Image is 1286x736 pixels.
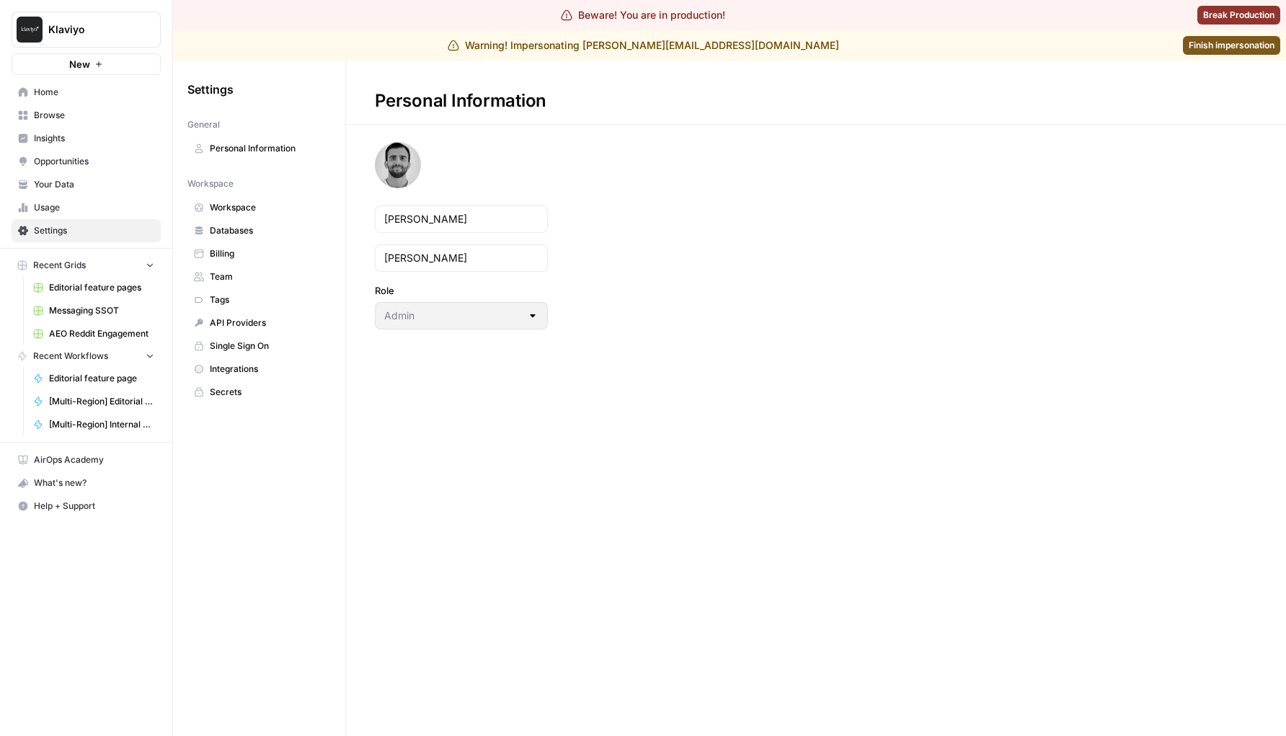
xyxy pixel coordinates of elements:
a: Integrations [187,358,331,381]
a: AirOps Academy [12,448,161,471]
span: [Multi-Region] Editorial feature page [49,395,154,408]
a: Editorial feature pages [27,276,161,299]
span: Settings [34,224,154,237]
span: Messaging SSOT [49,304,154,317]
a: Secrets [187,381,331,404]
span: Editorial feature page [49,372,154,385]
a: AEO Reddit Engagement [27,322,161,345]
img: avatar [375,142,421,188]
a: Tags [187,288,331,311]
span: Settings [187,81,234,98]
span: AEO Reddit Engagement [49,327,154,340]
span: Finish impersonation [1189,39,1274,52]
span: Insights [34,132,154,145]
a: [Multi-Region] Internal Links [27,413,161,436]
a: Finish impersonation [1183,36,1280,55]
a: Editorial feature page [27,367,161,390]
button: New [12,53,161,75]
a: API Providers [187,311,331,334]
span: Databases [210,224,324,237]
button: Recent Workflows [12,345,161,367]
span: API Providers [210,316,324,329]
span: Workspace [210,201,324,214]
span: Recent Workflows [33,350,108,363]
a: Messaging SSOT [27,299,161,322]
div: Personal Information [346,89,575,112]
span: Klaviyo [48,22,136,37]
a: Home [12,81,161,104]
span: Billing [210,247,324,260]
span: New [69,57,90,71]
span: Personal Information [210,142,324,155]
span: Help + Support [34,500,154,513]
a: Single Sign On [187,334,331,358]
a: Settings [12,219,161,242]
a: Opportunities [12,150,161,173]
button: Break Production [1197,6,1280,25]
div: Beware! You are in production! [561,8,725,22]
span: Workspace [187,177,234,190]
a: Databases [187,219,331,242]
img: Klaviyo Logo [17,17,43,43]
span: Integrations [210,363,324,376]
a: Insights [12,127,161,150]
a: Team [187,265,331,288]
button: Recent Grids [12,254,161,276]
span: General [187,118,220,131]
a: Browse [12,104,161,127]
span: [Multi-Region] Internal Links [49,418,154,431]
a: Workspace [187,196,331,219]
label: Role [375,283,548,298]
div: Warning! Impersonating [PERSON_NAME][EMAIL_ADDRESS][DOMAIN_NAME] [448,38,839,53]
button: Workspace: Klaviyo [12,12,161,48]
span: AirOps Academy [34,453,154,466]
a: Billing [187,242,331,265]
span: Secrets [210,386,324,399]
span: Recent Grids [33,259,86,272]
span: Editorial feature pages [49,281,154,294]
a: Usage [12,196,161,219]
a: [Multi-Region] Editorial feature page [27,390,161,413]
span: Single Sign On [210,340,324,353]
button: What's new? [12,471,161,495]
span: Team [210,270,324,283]
span: Tags [210,293,324,306]
a: Your Data [12,173,161,196]
span: Browse [34,109,154,122]
button: Help + Support [12,495,161,518]
span: Home [34,86,154,99]
div: What's new? [12,472,160,494]
span: Break Production [1203,9,1274,22]
span: Your Data [34,178,154,191]
span: Opportunities [34,155,154,168]
span: Usage [34,201,154,214]
a: Personal Information [187,137,331,160]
